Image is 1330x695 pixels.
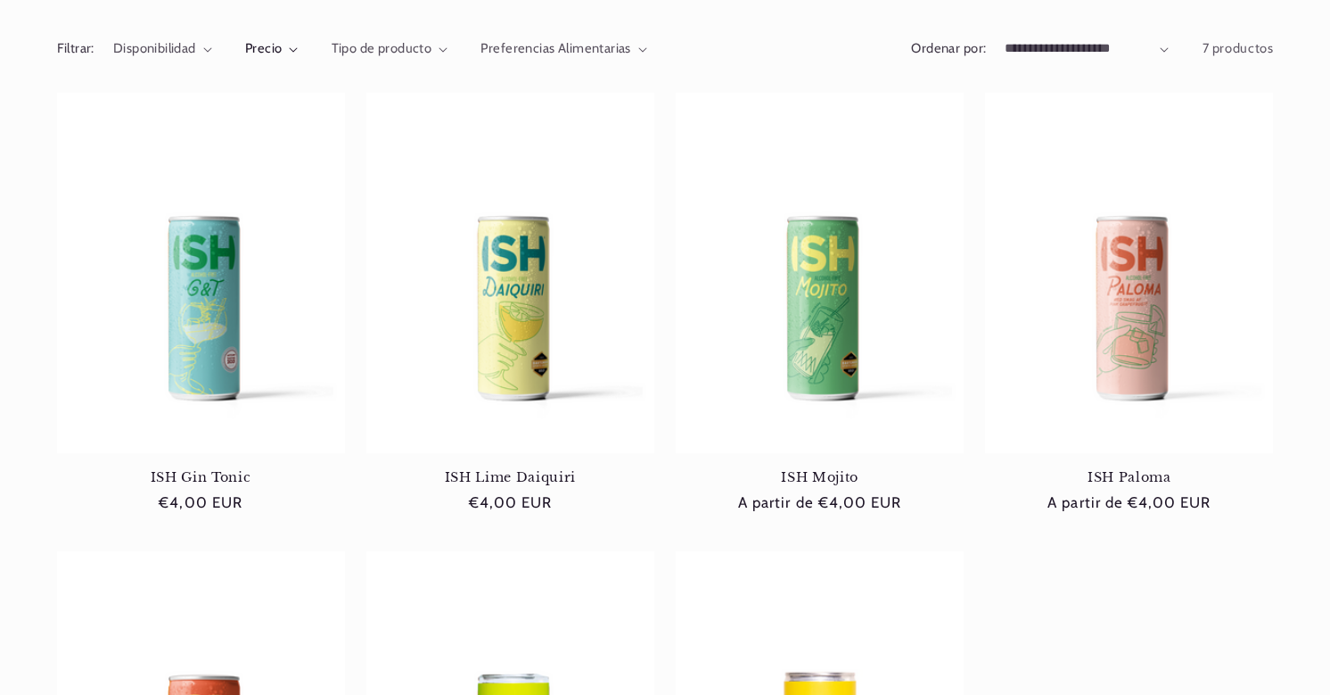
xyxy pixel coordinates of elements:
span: Preferencias Alimentarias [480,40,631,56]
summary: Preferencias Alimentarias (0 seleccionado) [480,39,647,59]
a: ISH Lime Daiquiri [366,469,654,485]
summary: Disponibilidad (0 seleccionado) [113,39,212,59]
label: Ordenar por: [911,40,986,56]
span: 7 productos [1203,40,1274,56]
a: ISH Gin Tonic [57,469,345,485]
summary: Precio [245,39,299,59]
span: Tipo de producto [332,40,432,56]
h2: Filtrar: [57,39,94,59]
span: Disponibilidad [113,40,196,56]
summary: Tipo de producto (0 seleccionado) [332,39,448,59]
a: ISH Paloma [985,469,1273,485]
span: Precio [245,40,283,56]
a: ISH Mojito [676,469,964,485]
